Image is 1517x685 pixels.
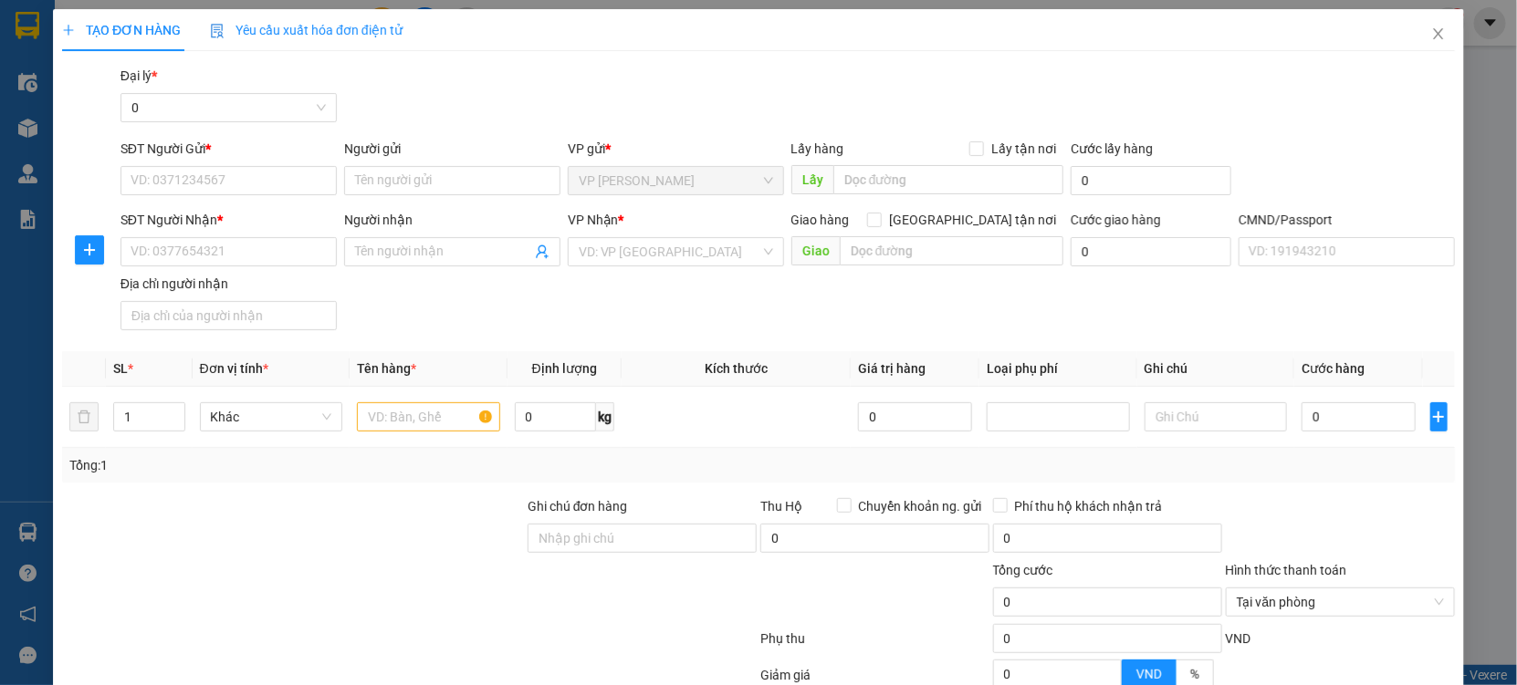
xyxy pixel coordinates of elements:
[1071,237,1231,266] input: Cước giao hàng
[705,361,768,376] span: Kích thước
[210,23,403,37] span: Yêu cầu xuất hóa đơn điện tử
[882,210,1063,230] span: [GEOGRAPHIC_DATA] tận nơi
[791,165,833,194] span: Lấy
[532,361,597,376] span: Định lượng
[858,402,972,431] input: 0
[114,361,129,376] span: SL
[211,403,332,431] span: Khác
[535,244,549,259] span: user-add
[120,210,337,230] div: SĐT Người Nhận
[1008,496,1170,516] span: Phí thu hộ khách nhận trả
[1137,351,1295,387] th: Ghi chú
[791,141,844,156] span: Lấy hàng
[1190,667,1199,681] span: %
[984,139,1063,159] span: Lấy tận nơi
[979,351,1137,387] th: Loại phụ phí
[568,213,619,227] span: VP Nhận
[62,23,181,37] span: TẠO ĐƠN HÀNG
[120,139,337,159] div: SĐT Người Gửi
[344,210,560,230] div: Người nhận
[69,402,99,431] button: delete
[852,496,989,516] span: Chuyển khoản ng. gửi
[993,563,1053,577] span: Tổng cước
[758,628,991,660] div: Phụ thu
[357,402,500,431] input: VD: Bàn, Ghế
[131,94,326,121] span: 0
[760,499,802,514] span: Thu Hộ
[1071,213,1161,227] label: Cước giao hàng
[791,236,840,265] span: Giao
[357,361,416,376] span: Tên hàng
[1431,26,1446,41] span: close
[1413,9,1464,60] button: Close
[1239,210,1455,230] div: CMND/Passport
[120,301,337,330] input: Địa chỉ của người nhận
[1145,402,1288,431] input: Ghi Chú
[596,402,614,431] span: kg
[76,243,103,257] span: plus
[858,361,926,376] span: Giá trị hàng
[200,361,268,376] span: Đơn vị tính
[120,68,157,83] span: Đại lý
[1071,141,1153,156] label: Cước lấy hàng
[528,499,628,514] label: Ghi chú đơn hàng
[840,236,1063,265] input: Dọc đường
[1302,361,1365,376] span: Cước hàng
[69,455,586,475] div: Tổng: 1
[1226,631,1251,646] span: VND
[568,139,784,159] div: VP gửi
[1071,166,1231,195] input: Cước lấy hàng
[1237,588,1444,616] span: Tại văn phòng
[62,24,75,36] span: plus
[1430,402,1448,431] button: plus
[210,24,225,38] img: icon
[579,167,773,194] span: VP Lê Duẩn
[344,139,560,159] div: Người gửi
[528,524,757,553] input: Ghi chú đơn hàng
[75,235,104,265] button: plus
[1431,410,1447,424] span: plus
[1136,667,1162,681] span: VND
[1226,563,1347,577] label: Hình thức thanh toán
[120,274,337,294] div: Địa chỉ người nhận
[833,165,1063,194] input: Dọc đường
[791,213,850,227] span: Giao hàng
